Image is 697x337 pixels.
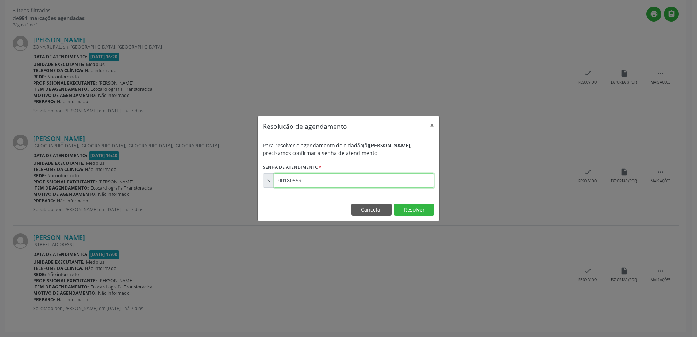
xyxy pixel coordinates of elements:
button: Resolver [394,204,434,216]
b: [PERSON_NAME] [369,142,410,149]
button: Cancelar [351,204,392,216]
div: Para resolver o agendamento do cidadão(ã) , precisamos confirmar a senha de atendimento. [263,142,434,157]
button: Close [425,116,439,134]
label: Senha de atendimento [263,162,321,173]
div: S [263,173,274,188]
h5: Resolução de agendamento [263,121,347,131]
